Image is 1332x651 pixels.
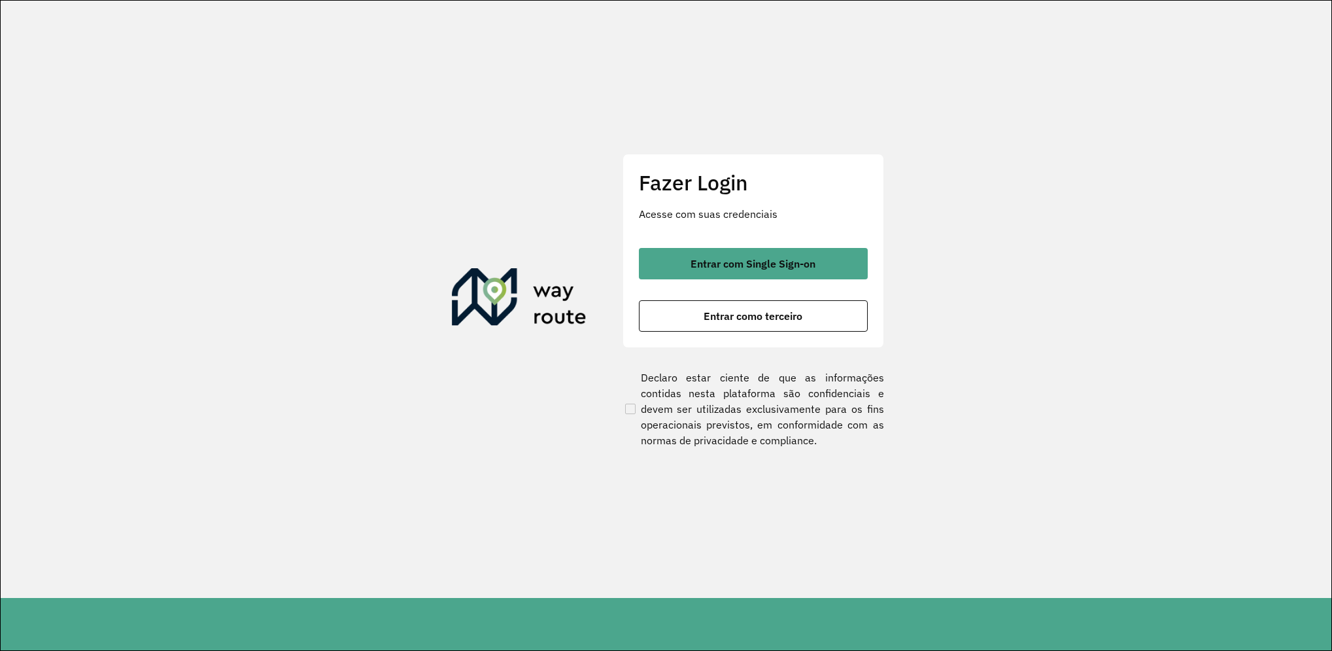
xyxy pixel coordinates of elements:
h2: Fazer Login [639,170,868,195]
button: button [639,300,868,332]
label: Declaro estar ciente de que as informações contidas nesta plataforma são confidenciais e devem se... [623,370,884,448]
p: Acesse com suas credenciais [639,206,868,222]
button: button [639,248,868,279]
span: Entrar com Single Sign-on [691,258,815,269]
img: Roteirizador AmbevTech [452,268,587,331]
span: Entrar como terceiro [704,311,802,321]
